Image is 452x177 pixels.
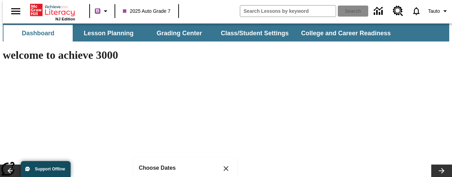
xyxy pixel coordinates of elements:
div: SubNavbar [3,25,397,41]
a: Data Center [370,2,389,21]
button: Boost Class color is purple. Change class color [92,5,112,17]
button: Lesson Planning [74,25,143,41]
a: Home [30,3,75,17]
button: Dashboard [3,25,73,41]
span: NJ Edition [55,17,75,21]
body: Maximum 600 characters [3,6,101,12]
div: Home [30,2,75,21]
a: Notifications [407,2,425,20]
span: B [96,7,99,15]
a: Resource Center, Will open in new tab [389,2,407,20]
button: Class/Student Settings [215,25,294,41]
span: Support Offline [35,167,65,171]
span: Tauto [428,8,440,15]
input: search field [240,6,336,17]
button: Close [218,160,234,177]
h1: welcome to achieve 3000 [3,49,311,62]
button: College and Career Readiness [296,25,396,41]
div: SubNavbar [3,24,449,41]
button: Grading Center [145,25,214,41]
button: Profile/Settings [425,5,452,17]
span: 2025 Auto Grade 7 [123,8,171,15]
button: Lesson carousel, Next [431,165,452,177]
h6: Choose Dates [139,163,232,173]
button: Support Offline [21,161,71,177]
button: Open side menu [6,1,26,21]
